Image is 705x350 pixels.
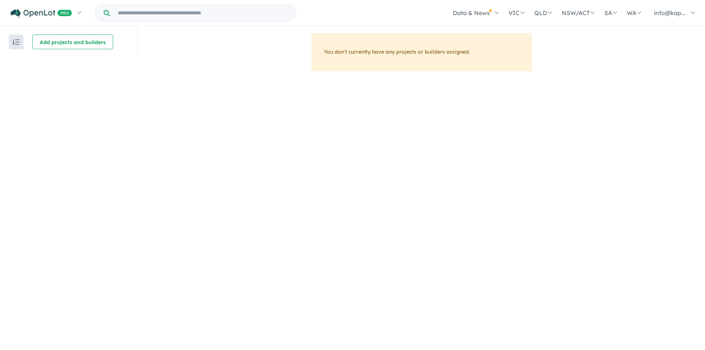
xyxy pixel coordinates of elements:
[11,9,72,18] img: Openlot PRO Logo White
[111,5,294,21] input: Try estate name, suburb, builder or developer
[311,33,532,71] div: You don't currently have any projects or builders assigned.
[12,39,20,45] img: sort.svg
[654,9,686,17] span: info@kap...
[32,35,113,49] button: Add projects and builders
